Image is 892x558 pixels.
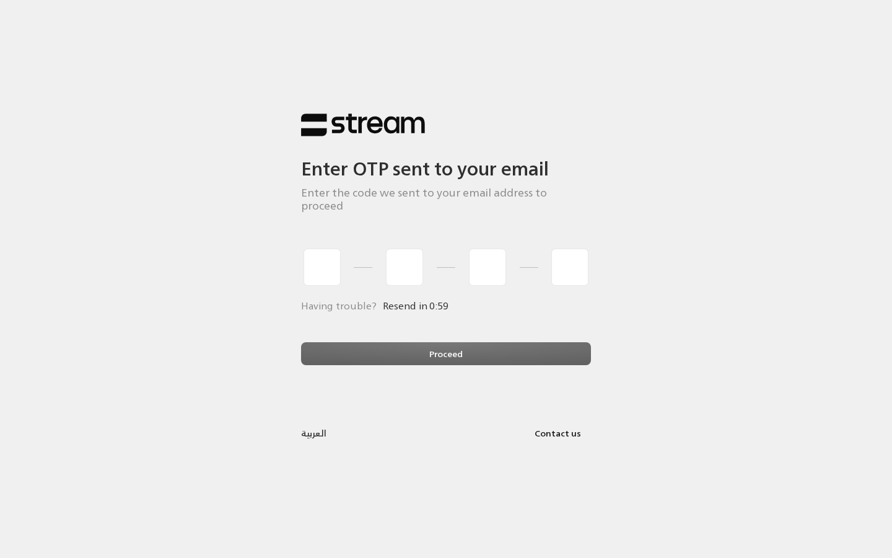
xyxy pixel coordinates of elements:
[524,422,591,445] button: Contact us
[383,297,448,314] span: Resend in 0:59
[301,113,425,137] img: Stream Logo
[301,297,377,314] span: Having trouble?
[301,137,591,180] h3: Enter OTP sent to your email
[301,422,326,445] a: العربية
[301,186,591,213] h5: Enter the code we sent to your email address to proceed
[524,425,591,441] a: Contact us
